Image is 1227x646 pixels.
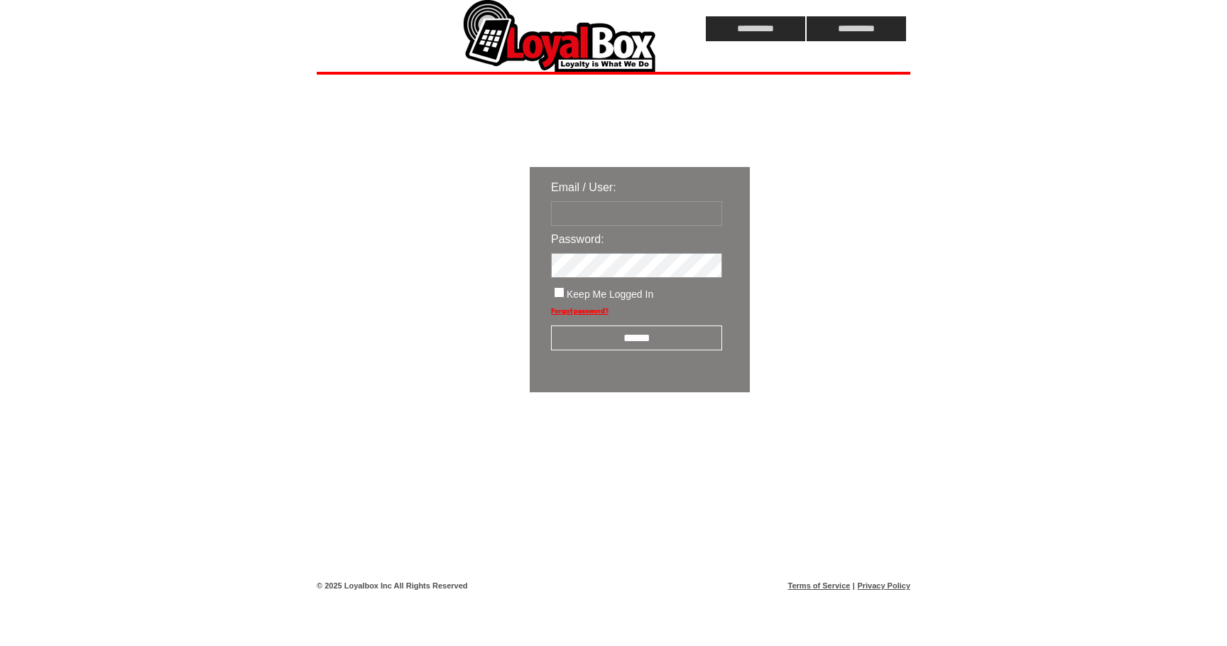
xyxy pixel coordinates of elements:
[857,581,910,590] a: Privacy Policy
[567,289,653,300] span: Keep Me Logged In
[791,428,862,446] img: transparent.png;jsessionid=FDDC7A08567EB0335941B341DE278694
[551,307,609,315] a: Forgot password?
[551,233,604,245] span: Password:
[317,581,468,590] span: © 2025 Loyalbox Inc All Rights Reserved
[551,181,616,193] span: Email / User:
[853,581,855,590] span: |
[788,581,851,590] a: Terms of Service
